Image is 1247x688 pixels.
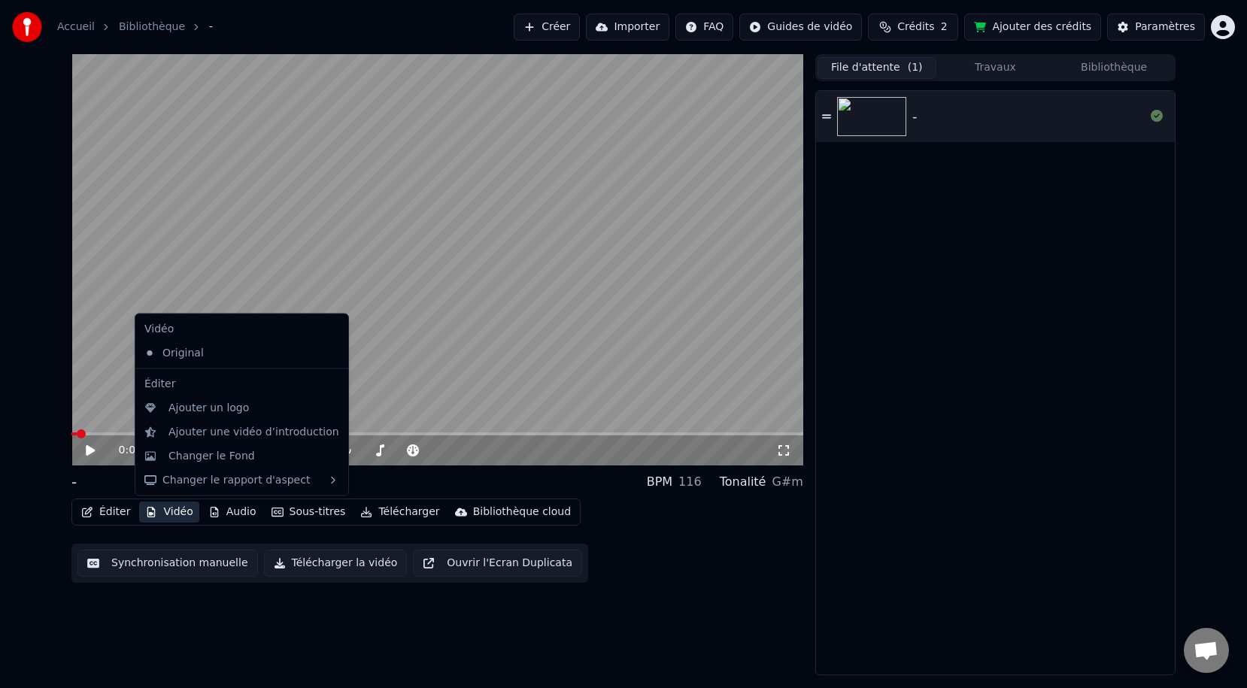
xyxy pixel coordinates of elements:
[941,20,948,35] span: 2
[675,14,733,41] button: FAQ
[473,505,571,520] div: Bibliothèque cloud
[202,502,262,523] button: Audio
[119,443,142,458] span: 0:01
[75,502,136,523] button: Éditer
[138,371,345,396] div: Éditer
[647,473,672,491] div: BPM
[586,14,669,41] button: Importer
[119,443,155,458] div: /
[739,14,862,41] button: Guides de vidéo
[77,550,258,577] button: Synchronisation manuelle
[354,502,445,523] button: Télécharger
[264,550,408,577] button: Télécharger la vidéo
[138,468,345,492] div: Changer le rapport d'aspect
[139,502,199,523] button: Vidéo
[908,60,923,75] span: ( 1 )
[168,400,249,415] div: Ajouter un logo
[868,14,958,41] button: Crédits2
[964,14,1101,41] button: Ajouter des crédits
[57,20,213,35] nav: breadcrumb
[71,471,77,493] div: -
[818,57,936,79] button: File d'attente
[1184,628,1229,673] a: Ouvrir le chat
[897,20,934,35] span: Crédits
[912,106,918,127] div: -
[12,12,42,42] img: youka
[678,473,702,491] div: 116
[168,424,339,439] div: Ajouter une vidéo d’introduction
[119,20,185,35] a: Bibliothèque
[1054,57,1173,79] button: Bibliothèque
[168,448,255,463] div: Changer le Fond
[138,317,345,341] div: Vidéo
[265,502,352,523] button: Sous-titres
[936,57,1055,79] button: Travaux
[413,550,582,577] button: Ouvrir l'Ecran Duplicata
[772,473,803,491] div: G#m
[514,14,580,41] button: Créer
[57,20,95,35] a: Accueil
[138,341,323,365] div: Original
[1135,20,1195,35] div: Paramètres
[720,473,766,491] div: Tonalité
[1107,14,1205,41] button: Paramètres
[209,20,213,35] span: -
